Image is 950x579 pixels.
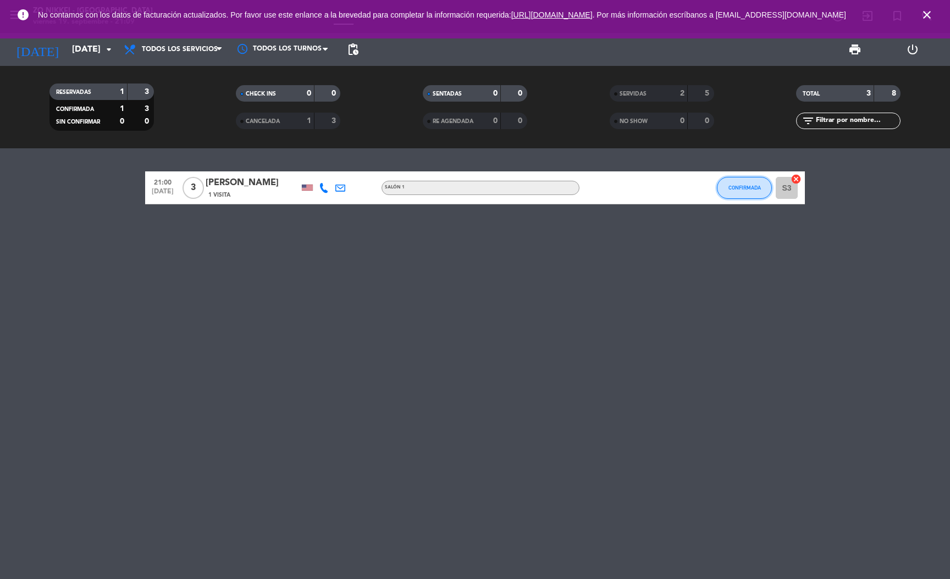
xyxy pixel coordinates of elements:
strong: 2 [680,90,684,97]
strong: 0 [307,90,311,97]
span: TOTAL [803,91,820,97]
span: Salón 1 [385,185,405,190]
strong: 0 [332,90,338,97]
strong: 8 [892,90,898,97]
span: CANCELADA [246,119,280,124]
strong: 1 [307,117,311,125]
span: 21:00 [149,175,176,188]
strong: 3 [145,88,151,96]
i: arrow_drop_down [102,43,115,56]
span: CONFIRMADA [56,107,94,112]
button: CONFIRMADA [717,177,772,199]
span: 3 [183,177,204,199]
i: [DATE] [8,37,67,62]
i: power_settings_new [906,43,919,56]
span: No contamos con los datos de facturación actualizados. Por favor use este enlance a la brevedad p... [38,10,846,19]
div: LOG OUT [884,33,942,66]
span: RESERVADAS [56,90,91,95]
input: Filtrar por nombre... [815,115,900,127]
strong: 3 [332,117,338,125]
strong: 0 [120,118,124,125]
span: 1 Visita [208,191,230,199]
i: error [16,8,30,21]
div: [PERSON_NAME] [206,176,299,190]
span: NO SHOW [620,119,648,124]
span: print [848,43,861,56]
strong: 3 [866,90,871,97]
i: close [920,8,934,21]
strong: 3 [145,105,151,113]
strong: 0 [493,90,498,97]
span: CHECK INS [246,91,276,97]
span: RE AGENDADA [433,119,473,124]
strong: 1 [120,105,124,113]
strong: 1 [120,88,124,96]
span: Todos los servicios [142,46,218,53]
strong: 0 [518,90,524,97]
strong: 0 [518,117,524,125]
span: SERVIDAS [620,91,647,97]
strong: 0 [680,117,684,125]
a: [URL][DOMAIN_NAME] [511,10,593,19]
span: SENTADAS [433,91,462,97]
span: pending_actions [346,43,360,56]
strong: 5 [705,90,711,97]
a: . Por más información escríbanos a [EMAIL_ADDRESS][DOMAIN_NAME] [593,10,846,19]
i: filter_list [802,114,815,127]
span: CONFIRMADA [728,185,761,191]
strong: 0 [145,118,151,125]
span: [DATE] [149,188,176,201]
strong: 0 [493,117,498,125]
strong: 0 [705,117,711,125]
i: cancel [791,174,802,185]
span: SIN CONFIRMAR [56,119,100,125]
